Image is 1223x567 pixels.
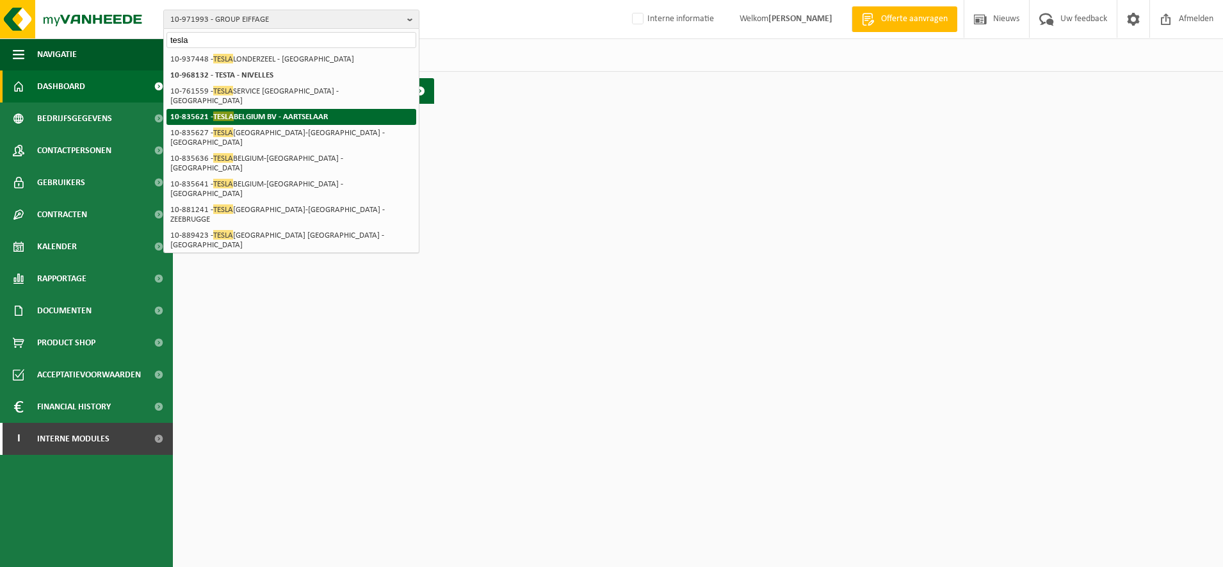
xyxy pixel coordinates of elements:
li: 10-761559 - SERVICE [GEOGRAPHIC_DATA] - [GEOGRAPHIC_DATA] [166,83,416,109]
li: 10-835636 - BELGIUM-[GEOGRAPHIC_DATA] - [GEOGRAPHIC_DATA] [166,151,416,176]
span: Offerte aanvragen [878,13,951,26]
li: 10-889423 - [GEOGRAPHIC_DATA] [GEOGRAPHIC_DATA] - [GEOGRAPHIC_DATA] [166,227,416,253]
span: Kalender [37,231,77,263]
label: Interne informatie [629,10,714,29]
span: Acceptatievoorwaarden [37,359,141,391]
strong: [PERSON_NAME] [768,14,832,24]
span: Contactpersonen [37,135,111,167]
span: Navigatie [37,38,77,70]
span: Contracten [37,199,87,231]
span: I [13,423,24,455]
span: Dashboard [37,70,85,103]
button: 10-971993 - GROUP EIFFAGE [163,10,419,29]
span: TESLA [213,86,233,95]
strong: 10-835621 - BELGIUM BV - AARTSELAAR [170,111,328,121]
span: Gebruikers [37,167,85,199]
span: TESLA [213,204,233,214]
span: TESLA [213,111,234,121]
span: TESLA [213,179,233,188]
span: Product Shop [37,327,95,359]
a: Offerte aanvragen [852,6,957,32]
span: Documenten [37,295,92,327]
span: TESLA [213,230,233,240]
span: Financial History [37,391,111,423]
span: TESLA [213,153,233,163]
span: Bedrijfsgegevens [37,103,112,135]
span: TESLA [213,127,233,137]
li: 10-835627 - [GEOGRAPHIC_DATA]-[GEOGRAPHIC_DATA] - [GEOGRAPHIC_DATA] [166,125,416,151]
span: 10-971993 - GROUP EIFFAGE [170,10,402,29]
li: 10-835641 - BELGIUM-[GEOGRAPHIC_DATA] - [GEOGRAPHIC_DATA] [166,176,416,202]
span: TESLA [213,54,233,63]
span: Rapportage [37,263,86,295]
li: 10-881241 - [GEOGRAPHIC_DATA]-[GEOGRAPHIC_DATA] - ZEEBRUGGE [166,202,416,227]
strong: 10-968132 - TESTA - NIVELLES [170,71,273,79]
span: Interne modules [37,423,109,455]
input: Zoeken naar gekoppelde vestigingen [166,32,416,48]
li: 10-937448 - LONDERZEEL - [GEOGRAPHIC_DATA] [166,51,416,67]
